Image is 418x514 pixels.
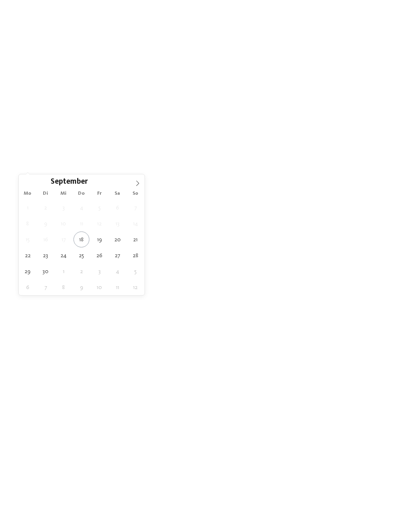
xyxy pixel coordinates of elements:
span: September 27, 2025 [109,247,125,263]
span: September 5, 2025 [91,200,107,216]
span: Do [73,191,91,196]
span: September 6, 2025 [109,200,125,216]
span: Bei euren Lieblingshotels [170,136,249,143]
span: Familie [PERSON_NAME] [221,340,308,350]
span: 27 [396,189,402,198]
span: WINTER ACTION [347,390,378,395]
span: September 2, 2025 [38,200,53,216]
span: CHILDREN’S FARM [31,390,67,395]
span: September 29, 2025 [20,263,36,279]
span: September 4, 2025 [73,200,89,216]
a: Familienhotels gesucht? Hier findet ihr die besten! Dolomiten – Sexten Family Resort [PERSON_NAME... [16,201,205,422]
span: Oktober 2, 2025 [73,263,89,279]
span: Meine Wünsche [212,165,251,170]
h4: Family Resort [PERSON_NAME] ****ˢ [24,329,197,340]
span: € [229,357,235,367]
span: Oktober 11, 2025 [109,279,125,295]
span: Mi [55,191,73,196]
a: Familienhotels gesucht? Hier findet ihr die besten! Dolomiten – Olang Fameli ****ˢ Familie [PERSO... [213,201,402,422]
span: Oktober 1, 2025 [56,263,71,279]
span: September 30, 2025 [38,263,53,279]
span: September 20, 2025 [109,231,125,247]
span: September 21, 2025 [127,231,143,247]
span: September 26, 2025 [91,247,107,263]
span: / [393,189,396,198]
span: € [237,357,242,367]
a: Familienhotels [GEOGRAPHIC_DATA] [30,82,132,88]
span: September 12, 2025 [91,216,107,231]
input: Year [88,177,115,186]
span: Familienhotels Südtirol – von Familien für Familien [62,49,356,64]
span: September 22, 2025 [20,247,36,263]
span: OUTDOOR ADVENTURE [282,390,328,395]
span: Oktober 3, 2025 [91,263,107,279]
span: So [127,191,145,196]
span: Jetzt unverbindlich anfragen! [147,123,271,134]
span: September 11, 2025 [73,216,89,231]
span: HAPPY TEENAGER [227,390,263,395]
span: September 18, 2025 [73,231,89,247]
img: Familienhotels Südtirol [377,8,418,29]
span: filtern [360,165,379,170]
span: Fr [91,191,109,196]
span: September 9, 2025 [38,216,53,231]
span: € [245,357,250,367]
span: OUTDOOR ADVENTURE [85,390,131,395]
span: Oktober 10, 2025 [91,279,107,295]
span: September 23, 2025 [38,247,53,263]
span: Oktober 7, 2025 [38,279,53,295]
span: Oktober 9, 2025 [73,279,89,295]
span: Menü [397,15,410,22]
span: September 16, 2025 [38,231,53,247]
span: Anreise [29,165,67,170]
span: € [221,357,227,367]
span: € [48,357,53,367]
span: Abreise [90,165,129,170]
span: € [24,357,30,367]
span: Oktober 4, 2025 [109,263,125,279]
span: Region [151,165,189,170]
span: Oktober 6, 2025 [20,279,36,295]
span: Familie [PERSON_NAME] [24,340,111,350]
p: Die sind so bunt wie das Leben, verfolgen aber alle die gleichen . Findet jetzt das Familienhotel... [16,80,402,99]
a: Urlaub in [GEOGRAPHIC_DATA] mit Kindern [221,91,342,98]
span: Oktober 12, 2025 [127,279,143,295]
span: September 8, 2025 [20,216,36,231]
span: Family Experiences [24,376,85,384]
a: Qualitätsversprechen [293,82,352,88]
span: Di [37,191,55,196]
span: € [40,357,46,367]
span: September 28, 2025 [127,247,143,263]
span: September 3, 2025 [56,200,71,216]
span: September 15, 2025 [20,231,36,247]
span: September 25, 2025 [73,247,89,263]
span: September 14, 2025 [127,216,143,231]
span: Mo [19,191,37,196]
span: September [51,178,88,186]
span: Sa [109,191,127,196]
span: 27 [387,189,393,198]
span: Family Experiences [273,165,311,170]
span: SKI-IN SKI-OUT [150,390,178,395]
span: Family Experiences [221,376,282,384]
span: Oktober 8, 2025 [56,279,71,295]
span: WINTER ACTION [31,403,62,407]
span: September 19, 2025 [91,231,107,247]
span: Die Expertinnen und Experten für naturnahe Ferien, die in Erinnerung bleiben [57,65,361,73]
span: September 1, 2025 [20,200,36,216]
span: September 13, 2025 [109,216,125,231]
span: Dolomiten – Olang [221,316,273,322]
span: September 10, 2025 [56,216,71,231]
span: Dolomiten – Sexten [24,316,76,322]
span: Oktober 5, 2025 [127,263,143,279]
span: September 17, 2025 [56,231,71,247]
span: € [32,357,38,367]
span: September 24, 2025 [56,247,71,263]
span: September 7, 2025 [127,200,143,216]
